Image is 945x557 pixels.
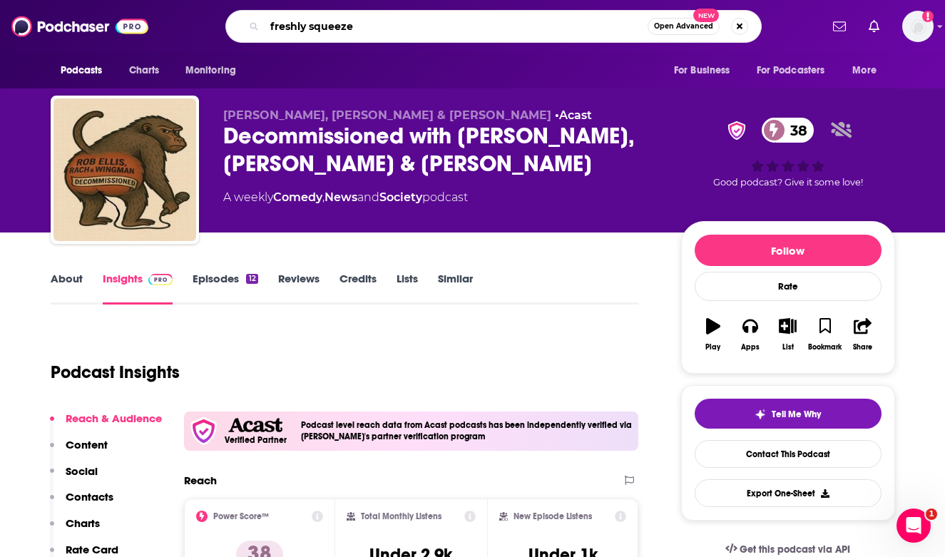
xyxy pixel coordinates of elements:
a: Show notifications dropdown [827,14,852,39]
a: Similar [438,272,473,305]
a: Episodes12 [193,272,257,305]
p: Rate Card [66,543,118,556]
div: List [782,343,794,352]
img: verfied icon [190,417,218,445]
button: Content [50,438,108,464]
button: Show profile menu [902,11,934,42]
span: 38 [776,118,814,143]
div: A weekly podcast [223,189,468,206]
div: verified Badge38Good podcast? Give it some love! [681,108,895,197]
img: Podchaser Pro [148,274,173,285]
span: Podcasts [61,61,103,81]
img: User Profile [902,11,934,42]
p: Contacts [66,490,113,504]
a: Acast [559,108,592,122]
span: For Business [674,61,730,81]
span: • [555,108,592,122]
span: and [357,190,379,204]
div: Bookmark [808,343,842,352]
div: Rate [695,272,882,301]
button: open menu [747,57,846,84]
img: Decommissioned with Rob Ellis, Rach & Wingman [53,98,196,241]
button: Share [844,309,881,360]
p: Charts [66,516,100,530]
button: Open AdvancedNew [648,18,720,35]
button: open menu [175,57,255,84]
button: tell me why sparkleTell Me Why [695,399,882,429]
button: Social [50,464,98,491]
span: For Podcasters [757,61,825,81]
button: Play [695,309,732,360]
a: InsightsPodchaser Pro [103,272,173,305]
a: Credits [339,272,377,305]
span: 1 [926,509,937,520]
a: 38 [762,118,814,143]
a: News [325,190,357,204]
a: Charts [120,57,168,84]
button: open menu [842,57,894,84]
h4: Podcast level reach data from Acast podcasts has been independently verified via [PERSON_NAME]'s ... [301,420,633,441]
button: Charts [50,516,100,543]
button: Contacts [50,490,113,516]
span: Monitoring [185,61,236,81]
button: List [769,309,806,360]
a: Comedy [273,190,322,204]
img: Acast [228,418,282,433]
span: Logged in as NicolaLynch [902,11,934,42]
p: Social [66,464,98,478]
a: Contact This Podcast [695,440,882,468]
div: Apps [741,343,760,352]
button: Reach & Audience [50,412,162,438]
div: Share [853,343,872,352]
h2: New Episode Listens [514,511,592,521]
a: About [51,272,83,305]
img: verified Badge [723,121,750,140]
a: Show notifications dropdown [863,14,885,39]
span: [PERSON_NAME], [PERSON_NAME] & [PERSON_NAME] [223,108,551,122]
p: Reach & Audience [66,412,162,425]
h2: Reach [184,474,217,487]
svg: Add a profile image [922,11,934,22]
span: Good podcast? Give it some love! [713,177,863,188]
span: , [322,190,325,204]
button: Bookmark [807,309,844,360]
h1: Podcast Insights [51,362,180,383]
h2: Power Score™ [213,511,269,521]
span: Get this podcast via API [740,543,850,556]
h5: Verified Partner [225,436,287,444]
p: Content [66,438,108,451]
input: Search podcasts, credits, & more... [265,15,648,38]
h2: Total Monthly Listens [361,511,441,521]
span: More [852,61,877,81]
div: Play [705,343,720,352]
span: Tell Me Why [772,409,821,420]
span: New [693,9,719,22]
span: Charts [129,61,160,81]
img: Podchaser - Follow, Share and Rate Podcasts [11,13,148,40]
div: 12 [246,274,257,284]
a: Lists [397,272,418,305]
img: tell me why sparkle [755,409,766,420]
button: open menu [51,57,121,84]
div: Search podcasts, credits, & more... [225,10,762,43]
a: Reviews [278,272,320,305]
button: Export One-Sheet [695,479,882,507]
span: Open Advanced [654,23,713,30]
button: open menu [664,57,748,84]
button: Apps [732,309,769,360]
iframe: Intercom live chat [897,509,931,543]
a: Society [379,190,422,204]
button: Follow [695,235,882,266]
